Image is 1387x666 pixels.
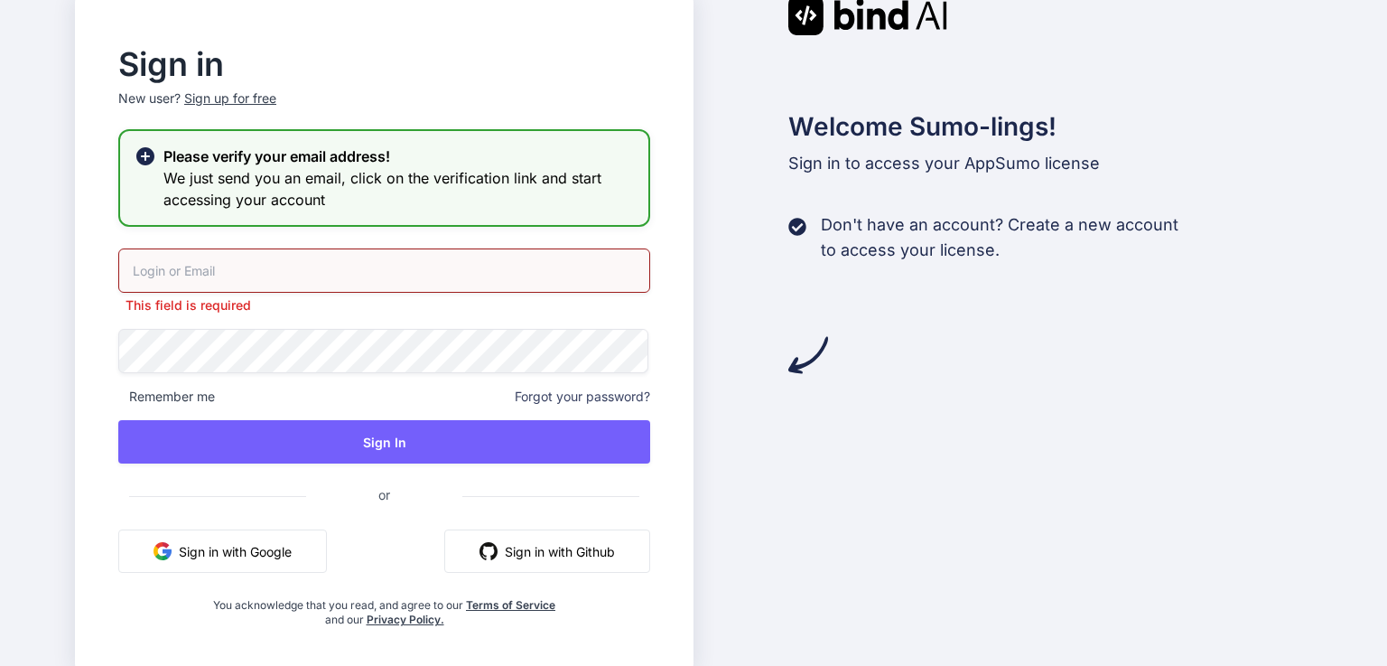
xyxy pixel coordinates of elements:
[118,89,650,129] p: New user?
[788,108,1312,145] h2: Welcome Sumo-lings!
[118,530,327,573] button: Sign in with Google
[479,542,498,560] img: github
[821,212,1178,263] p: Don't have an account? Create a new account to access your license.
[163,145,634,167] h2: Please verify your email address!
[367,613,444,626] a: Privacy Policy.
[118,420,650,464] button: Sign In
[154,542,172,560] img: google
[163,167,634,211] h3: We just send you an email, click on the verification link and start accessing your account
[118,296,650,314] p: This field is required
[118,50,650,79] h2: Sign in
[444,530,650,573] button: Sign in with Github
[466,598,555,612] a: Terms of Service
[788,151,1312,176] p: Sign in to access your AppSumo license
[118,388,215,406] span: Remember me
[118,249,650,293] input: Login or Email
[207,587,562,627] div: You acknowledge that you read, and agree to our and our
[788,335,828,375] img: arrow
[306,473,462,517] span: or
[515,388,650,406] span: Forgot your password?
[184,89,276,108] div: Sign up for free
